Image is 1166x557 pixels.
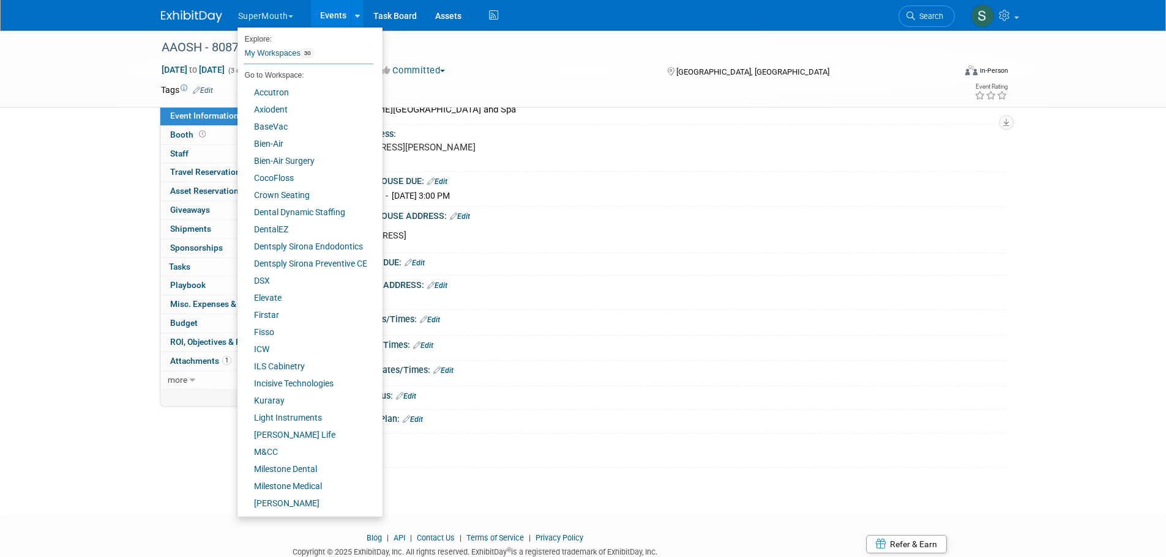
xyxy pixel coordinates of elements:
span: Sponsorships [170,243,223,253]
a: Edit [427,281,447,290]
a: Tasks [160,258,288,276]
a: Dentsply Sirona Endodontics [237,238,373,255]
a: Event Information [160,107,288,125]
img: Samantha Meyers [971,4,994,28]
div: Exhibit Hall Floor Plan: [309,410,1006,426]
a: Edit [420,315,440,324]
span: Budget [170,318,198,328]
span: [GEOGRAPHIC_DATA], [GEOGRAPHIC_DATA] [676,67,829,76]
span: Booth [170,130,208,139]
a: ROI, Objectives & ROO [160,333,288,352]
a: ICW [237,341,373,358]
a: Firstar [237,306,373,323]
div: Event Format [883,64,1009,82]
li: Go to Workspace: [237,67,373,83]
div: In-Person [979,66,1008,75]
a: Bien-Air Surgery [237,152,373,169]
a: Budget [160,314,288,333]
li: Explore: [237,32,373,43]
span: | [407,533,415,542]
span: (3 days) [227,67,253,75]
a: M&CC [237,443,373,460]
a: Refer & Earn [866,535,947,553]
div: ADVANCE WAREHOUSE DUE: [309,172,1006,188]
span: Shipments [170,224,211,234]
span: Travel Reservations [170,167,245,177]
a: Blog [367,533,382,542]
a: Milestone Medical [237,478,373,495]
a: Edit [193,86,213,95]
div: Exhibitor Prospectus: [309,386,1006,402]
a: Elevate [237,289,373,306]
a: Attachments1 [160,352,288,371]
a: Giveaways [160,201,288,219]
a: Travel Reservations [160,163,288,182]
a: API [394,533,405,542]
span: Misc. Expenses & Credits [170,299,266,309]
a: ILS Cabinetry [237,358,373,375]
a: My Workspaces30 [244,43,373,64]
pre: [STREET_ADDRESS][PERSON_NAME] [323,142,586,153]
span: to [187,65,199,75]
a: more [160,371,288,389]
div: AAOSH - 80879-2025 [157,37,936,59]
a: BaseVac [237,118,373,135]
div: Event Venue Address: [309,125,1006,140]
span: [DATE] 8:00 AM - [DATE] 3:00 PM [324,191,450,201]
button: Committed [377,64,450,77]
span: [DATE] [DATE] [161,64,225,75]
a: Milestone Dental [237,460,373,478]
a: Accutron [237,84,373,101]
span: | [384,533,392,542]
a: [PERSON_NAME] [237,495,373,512]
a: Asset Reservations7 [160,182,288,201]
a: Fisso [237,323,373,341]
a: [PERSON_NAME] Life [237,426,373,443]
img: ExhibitDay [161,10,222,23]
div: Event Notes: [309,433,1006,449]
a: CocoFloss [237,169,373,186]
img: Format-Inperson.png [965,65,977,75]
span: Search [915,12,943,21]
span: | [526,533,534,542]
div: Booth Dismantle Dates/Times: [309,361,1006,377]
a: Staff [160,145,288,163]
span: Asset Reservations [170,186,255,196]
a: Kuraray [237,392,373,409]
td: Tags [161,84,213,96]
div: DIRECT SHIPPING DUE: [309,253,1006,269]
a: Edit [396,392,416,400]
a: Terms of Service [466,533,524,542]
span: Staff [170,149,189,158]
a: Dental Dynamic Staffing [237,204,373,221]
a: Edit [405,259,425,267]
div: [STREET_ADDRESS] [320,224,871,248]
span: Attachments [170,356,231,366]
span: 1 [222,356,231,365]
a: Contact Us [417,533,455,542]
a: Edit [427,177,447,186]
div: Booth Set-up Dates/Times: [309,310,1006,326]
a: Edit [413,341,433,350]
a: Sponsorships [160,239,288,257]
a: Axiodent [237,101,373,118]
span: | [457,533,465,542]
span: more [168,375,187,385]
a: DentalEZ [237,221,373,238]
a: Booth [160,126,288,144]
span: 30 [301,48,315,58]
a: Odne [237,512,373,529]
a: Dentsply Sirona Preventive CE [237,255,373,272]
span: Giveaways [170,205,210,215]
a: Edit [433,366,454,375]
a: Light Instruments [237,409,373,426]
a: Edit [403,415,423,424]
div: [PERSON_NAME][GEOGRAPHIC_DATA] and Spa [318,100,996,119]
a: Playbook [160,276,288,295]
div: Event Rating [974,84,1007,90]
sup: ® [507,547,511,553]
div: DIRECT SHIPPING ADDRESS: [309,276,1006,292]
a: Bien-Air [237,135,373,152]
span: Event Information [170,111,239,120]
a: DSX [237,272,373,289]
